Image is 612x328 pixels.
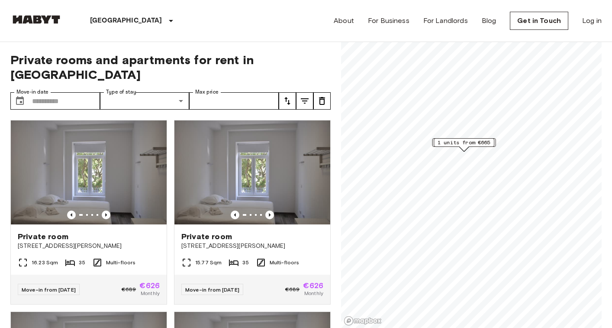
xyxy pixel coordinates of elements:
button: Choose date [11,92,29,110]
img: Marketing picture of unit PT-17-010-001-08H [11,120,167,224]
div: Map marker [432,138,496,152]
button: Previous image [265,211,274,219]
a: For Landlords [423,16,468,26]
label: Move-in date [16,88,48,96]
button: Previous image [67,211,76,219]
span: Multi-floors [106,259,136,266]
span: Private room [18,231,68,242]
span: [STREET_ADDRESS][PERSON_NAME] [181,242,323,250]
div: Map marker [434,138,494,152]
a: Marketing picture of unit PT-17-010-001-08HPrevious imagePrevious imagePrivate room[STREET_ADDRES... [10,120,167,305]
span: Monthly [304,289,323,297]
button: tune [279,92,296,110]
span: Move-in from [DATE] [185,286,239,293]
a: About [334,16,354,26]
button: Previous image [102,211,110,219]
p: [GEOGRAPHIC_DATA] [90,16,162,26]
a: Log in [582,16,602,26]
span: Move-in from [DATE] [22,286,76,293]
button: Previous image [231,211,239,219]
span: 16.23 Sqm [32,259,58,266]
a: For Business [368,16,409,26]
span: Monthly [141,289,160,297]
a: Blog [482,16,496,26]
span: [STREET_ADDRESS][PERSON_NAME] [18,242,160,250]
button: tune [313,92,331,110]
span: 1 units from €665 [438,139,490,146]
label: Max price [195,88,219,96]
img: Marketing picture of unit PT-17-010-001-21H [174,120,330,224]
img: Habyt [10,15,62,24]
label: Type of stay [106,88,136,96]
span: €689 [285,286,300,293]
span: €626 [139,282,160,289]
span: €689 [122,286,136,293]
span: Private rooms and apartments for rent in [GEOGRAPHIC_DATA] [10,52,331,82]
span: Multi-floors [270,259,300,266]
a: Get in Touch [510,12,568,30]
span: 15.77 Sqm [195,259,222,266]
a: Mapbox logo [344,316,382,326]
span: 35 [79,259,85,266]
a: Marketing picture of unit PT-17-010-001-21HPrevious imagePrevious imagePrivate room[STREET_ADDRES... [174,120,331,305]
button: tune [296,92,313,110]
span: 35 [242,259,248,266]
span: €626 [303,282,323,289]
span: Private room [181,231,232,242]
